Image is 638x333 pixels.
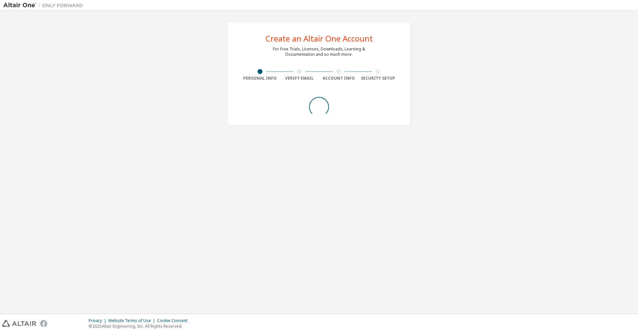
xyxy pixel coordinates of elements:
img: altair_logo.svg [2,320,36,327]
div: Cookie Consent [157,318,191,323]
div: Website Terms of Use [108,318,157,323]
img: Altair One [3,2,86,9]
div: Privacy [89,318,108,323]
div: For Free Trials, Licenses, Downloads, Learning & Documentation and so much more. [273,46,365,57]
img: facebook.svg [40,320,47,327]
div: Account Info [319,76,359,81]
div: Security Setup [359,76,398,81]
div: Verify Email [280,76,319,81]
div: Create an Altair One Account [266,35,373,42]
div: Personal Info [240,76,280,81]
p: © 2025 Altair Engineering, Inc. All Rights Reserved. [89,323,191,329]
